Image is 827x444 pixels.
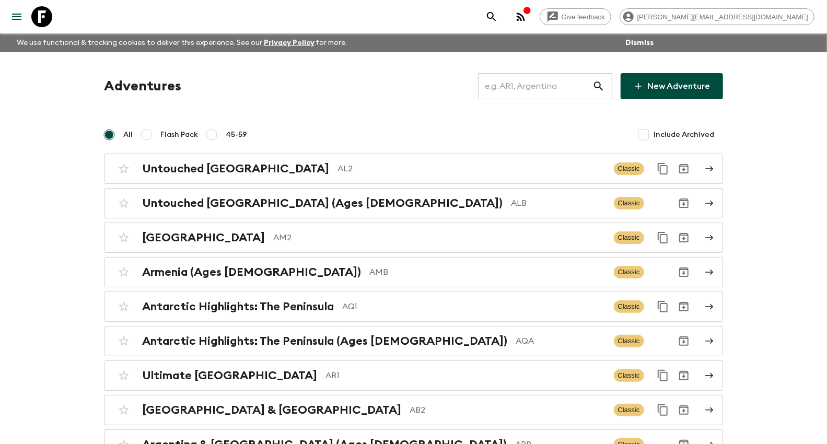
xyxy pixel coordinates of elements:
[143,300,334,313] h2: Antarctic Highlights: The Peninsula
[143,265,362,279] h2: Armenia (Ages [DEMOGRAPHIC_DATA])
[104,291,723,322] a: Antarctic Highlights: The PeninsulaAQ1ClassicDuplicate for 45-59Archive
[104,326,723,356] a: Antarctic Highlights: The Peninsula (Ages [DEMOGRAPHIC_DATA])AQAClassicArchive
[104,257,723,287] a: Armenia (Ages [DEMOGRAPHIC_DATA])AMBClassicArchive
[370,266,605,278] p: AMB
[104,360,723,391] a: Ultimate [GEOGRAPHIC_DATA]AR1ClassicDuplicate for 45-59Archive
[104,223,723,253] a: [GEOGRAPHIC_DATA]AM2ClassicDuplicate for 45-59Archive
[620,8,814,25] div: [PERSON_NAME][EMAIL_ADDRESS][DOMAIN_NAME]
[673,158,694,179] button: Archive
[614,266,644,278] span: Classic
[338,162,605,175] p: AL2
[326,369,605,382] p: AR1
[673,400,694,420] button: Archive
[104,76,182,97] h1: Adventures
[614,369,644,382] span: Classic
[614,335,644,347] span: Classic
[556,13,611,21] span: Give feedback
[621,73,723,99] a: New Adventure
[478,72,592,101] input: e.g. AR1, Argentina
[343,300,605,313] p: AQ1
[614,231,644,244] span: Classic
[124,130,133,140] span: All
[104,188,723,218] a: Untouched [GEOGRAPHIC_DATA] (Ages [DEMOGRAPHIC_DATA])ALBClassicArchive
[632,13,814,21] span: [PERSON_NAME][EMAIL_ADDRESS][DOMAIN_NAME]
[614,404,644,416] span: Classic
[673,331,694,352] button: Archive
[673,262,694,283] button: Archive
[264,39,315,46] a: Privacy Policy
[653,227,673,248] button: Duplicate for 45-59
[143,162,330,176] h2: Untouched [GEOGRAPHIC_DATA]
[161,130,199,140] span: Flash Pack
[104,154,723,184] a: Untouched [GEOGRAPHIC_DATA]AL2ClassicDuplicate for 45-59Archive
[673,227,694,248] button: Archive
[6,6,27,27] button: menu
[104,395,723,425] a: [GEOGRAPHIC_DATA] & [GEOGRAPHIC_DATA]AB2ClassicDuplicate for 45-59Archive
[511,197,605,209] p: ALB
[623,36,656,50] button: Dismiss
[274,231,605,244] p: AM2
[226,130,248,140] span: 45-59
[614,197,644,209] span: Classic
[481,6,502,27] button: search adventures
[516,335,605,347] p: AQA
[143,369,318,382] h2: Ultimate [GEOGRAPHIC_DATA]
[614,300,644,313] span: Classic
[673,296,694,317] button: Archive
[653,400,673,420] button: Duplicate for 45-59
[614,162,644,175] span: Classic
[673,365,694,386] button: Archive
[673,193,694,214] button: Archive
[653,296,673,317] button: Duplicate for 45-59
[653,158,673,179] button: Duplicate for 45-59
[653,365,673,386] button: Duplicate for 45-59
[143,196,503,210] h2: Untouched [GEOGRAPHIC_DATA] (Ages [DEMOGRAPHIC_DATA])
[654,130,715,140] span: Include Archived
[13,33,352,52] p: We use functional & tracking cookies to deliver this experience. See our for more.
[410,404,605,416] p: AB2
[143,403,402,417] h2: [GEOGRAPHIC_DATA] & [GEOGRAPHIC_DATA]
[540,8,611,25] a: Give feedback
[143,231,265,244] h2: [GEOGRAPHIC_DATA]
[143,334,508,348] h2: Antarctic Highlights: The Peninsula (Ages [DEMOGRAPHIC_DATA])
